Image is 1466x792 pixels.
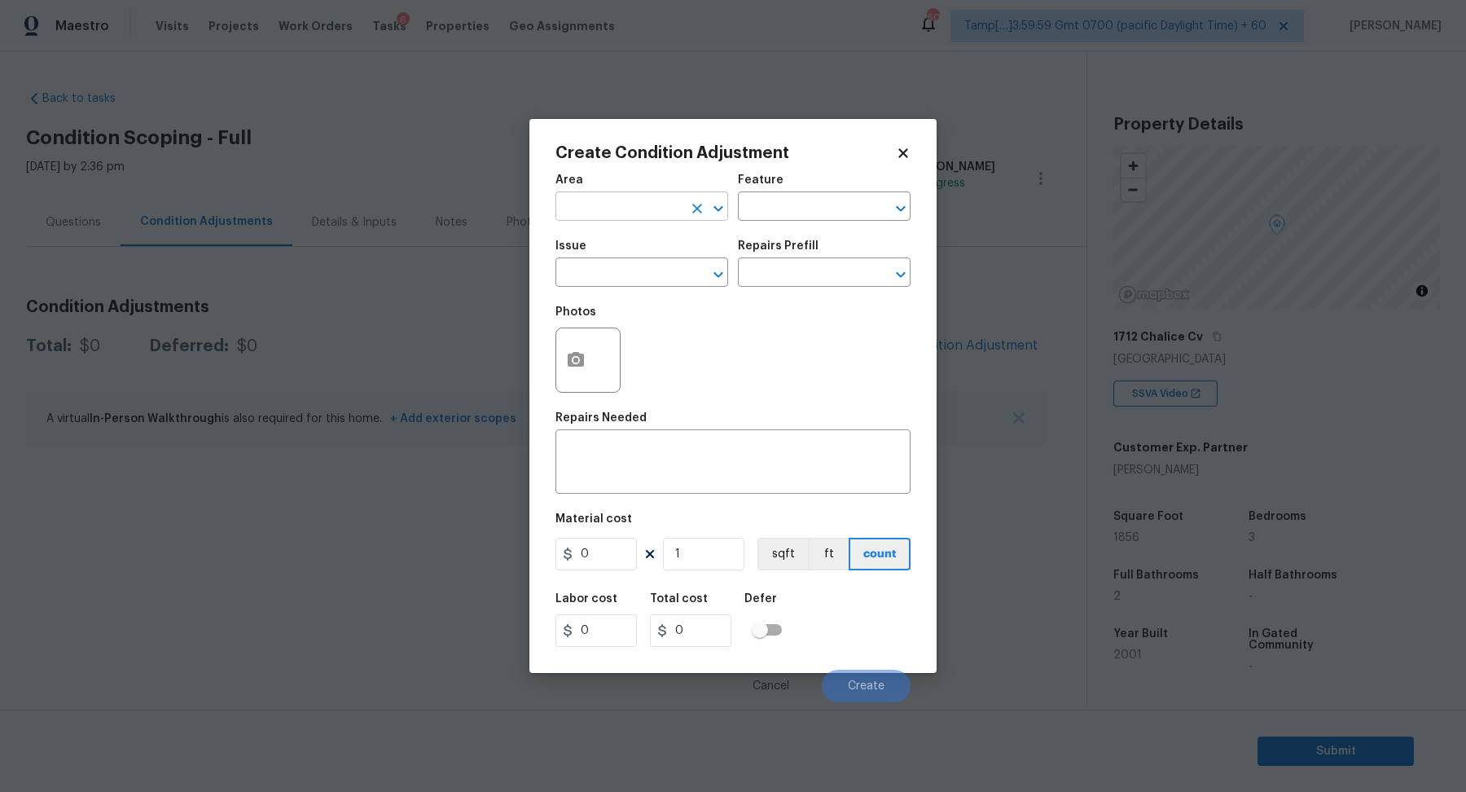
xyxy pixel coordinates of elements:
h5: Material cost [555,513,632,525]
h5: Repairs Needed [555,412,647,424]
h5: Area [555,174,583,186]
span: Create [848,680,884,693]
button: Open [889,197,912,220]
h2: Create Condition Adjustment [555,145,896,161]
button: Open [707,197,730,220]
h5: Feature [738,174,783,186]
h5: Repairs Prefill [738,240,819,252]
h5: Total cost [650,593,708,605]
h5: Issue [555,240,586,252]
span: Cancel [753,680,789,693]
button: Clear [686,197,709,220]
button: ft [808,538,849,570]
button: Open [889,263,912,286]
button: sqft [757,538,808,570]
h5: Labor cost [555,593,617,605]
button: Open [707,263,730,286]
h5: Defer [744,593,777,605]
button: count [849,538,911,570]
h5: Photos [555,306,596,318]
button: Create [822,670,911,702]
button: Cancel [726,670,815,702]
